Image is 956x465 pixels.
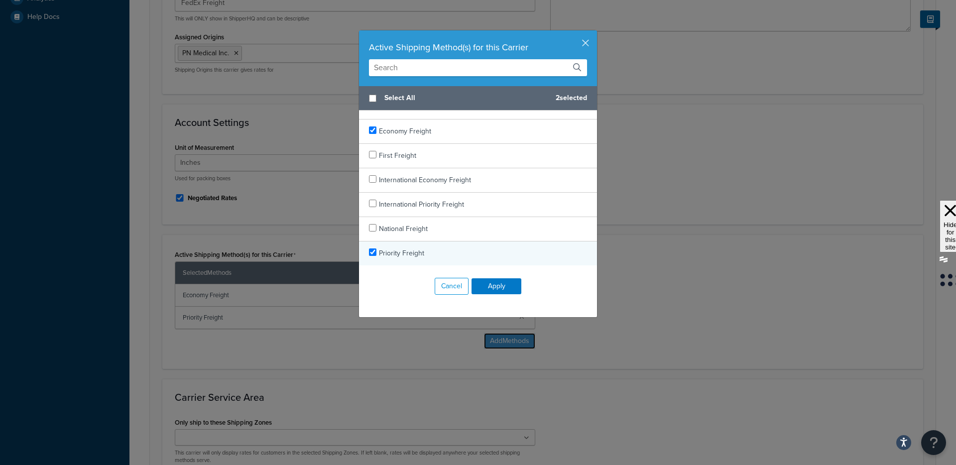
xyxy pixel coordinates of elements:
span: National Freight [379,224,428,234]
button: Cancel [435,278,469,295]
span: Economy Freight [379,126,431,136]
div: Active Shipping Method(s) for this Carrier [369,40,587,54]
span: International Economy Freight [379,175,471,185]
span: International Priority Freight [379,199,464,210]
div: 2 selected [359,86,597,111]
span: Select All [384,91,548,105]
button: Apply [472,278,521,294]
span: Priority Freight [379,248,424,258]
span: First Freight [379,150,416,161]
input: Search [369,59,587,76]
